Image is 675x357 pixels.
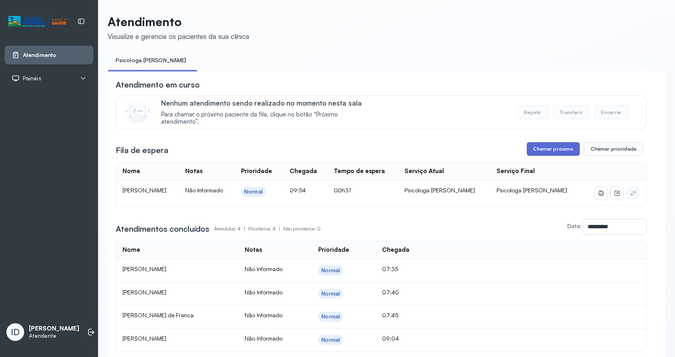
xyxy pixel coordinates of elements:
[29,333,79,339] p: Atendente
[23,52,56,59] span: Atendimento
[123,187,166,194] span: [PERSON_NAME]
[283,223,321,235] p: Não prioritários: 0
[214,223,248,235] p: Atendidos: 4
[23,75,41,82] span: Painéis
[116,223,209,235] h3: Atendimentos concluídos
[161,99,374,107] p: Nenhum atendimento sendo realizado no momento nesta sala
[108,32,249,41] div: Visualize e gerencie os pacientes da sua clínica
[248,223,283,235] p: Prioritários: 4
[244,188,263,195] div: Normal
[321,267,340,274] div: Normal
[245,265,282,272] span: Não Informado
[567,222,581,229] label: Data:
[279,226,280,232] span: |
[497,187,567,194] span: Psicologa [PERSON_NAME]
[584,142,643,156] button: Chamar prioridade
[405,187,484,194] div: Psicologa [PERSON_NAME]
[318,246,349,254] div: Prioridade
[123,246,140,254] div: Nome
[123,289,166,296] span: [PERSON_NAME]
[108,14,249,29] p: Atendimento
[594,106,628,119] button: Encerrar
[8,15,66,28] img: Logotipo do estabelecimento
[126,100,150,124] img: Imagem de CalloutCard
[553,106,589,119] button: Transferir
[12,51,86,59] a: Atendimento
[527,142,580,156] button: Chamar próximo
[161,111,374,126] span: Para chamar o próximo paciente da fila, clique no botão “Próximo atendimento”.
[245,246,262,254] div: Notas
[123,335,166,342] span: [PERSON_NAME]
[321,290,340,297] div: Normal
[382,335,399,342] span: 09:04
[245,312,282,318] span: Não Informado
[497,167,535,175] div: Serviço Final
[321,337,340,343] div: Normal
[116,79,200,90] h3: Atendimento em curso
[382,265,398,272] span: 07:35
[517,106,548,119] button: Repetir
[334,167,385,175] div: Tempo de espera
[290,187,306,194] span: 09:54
[185,187,223,194] span: Não Informado
[108,54,194,67] a: Psicologa [PERSON_NAME]
[382,312,398,318] span: 07:45
[405,167,444,175] div: Serviço Atual
[29,325,79,333] p: [PERSON_NAME]
[245,335,282,342] span: Não Informado
[123,265,166,272] span: [PERSON_NAME]
[185,167,202,175] div: Notas
[244,226,245,232] span: |
[245,289,282,296] span: Não Informado
[241,167,272,175] div: Prioridade
[123,167,140,175] div: Nome
[116,145,168,156] h3: Fila de espera
[334,187,351,194] span: 00h31
[382,289,399,296] span: 07:40
[123,312,194,318] span: [PERSON_NAME] de Franca
[321,313,340,320] div: Normal
[290,167,317,175] div: Chegada
[382,246,409,254] div: Chegada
